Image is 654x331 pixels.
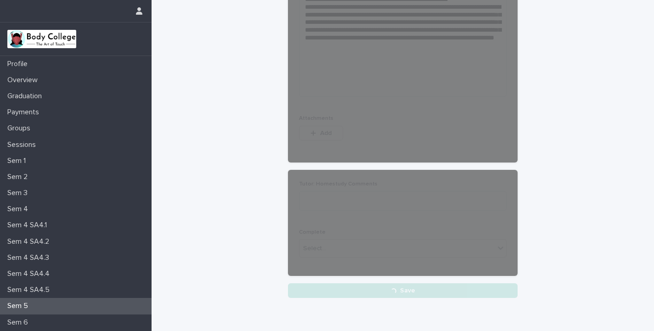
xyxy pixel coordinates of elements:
[4,108,46,117] p: Payments
[7,30,76,48] img: xvtzy2PTuGgGH0xbwGb2
[4,76,45,84] p: Overview
[4,205,35,213] p: Sem 4
[4,318,35,327] p: Sem 6
[4,92,49,101] p: Graduation
[4,253,56,262] p: Sem 4 SA4.3
[4,140,43,149] p: Sessions
[4,157,33,165] p: Sem 1
[4,237,56,246] p: Sem 4 SA4.2
[288,283,518,298] button: Save
[4,173,35,181] p: Sem 2
[4,302,35,310] p: Sem 5
[4,189,35,197] p: Sem 3
[4,124,38,133] p: Groups
[4,60,35,68] p: Profile
[4,269,57,278] p: Sem 4 SA4.4
[400,287,415,294] span: Save
[4,286,57,294] p: Sem 4 SA4.5
[4,221,54,230] p: Sem 4 SA4.1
